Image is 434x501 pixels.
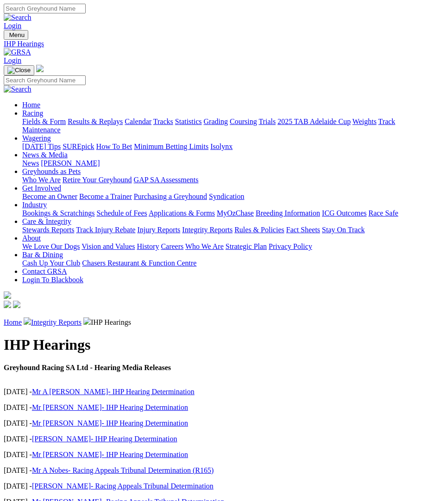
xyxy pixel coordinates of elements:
a: Statistics [175,118,202,125]
a: News & Media [22,151,68,159]
a: Login [4,56,21,64]
a: Syndication [209,192,244,200]
div: Industry [22,209,430,217]
img: Search [4,85,31,93]
div: Bar & Dining [22,259,430,267]
a: IHP Hearings [4,40,430,48]
img: chevron-right.svg [83,317,91,325]
span: Menu [9,31,25,38]
a: [PERSON_NAME] [41,159,100,167]
a: MyOzChase [217,209,254,217]
a: Wagering [22,134,51,142]
img: facebook.svg [4,301,11,308]
a: Track Maintenance [22,118,395,134]
a: Weights [352,118,377,125]
a: [PERSON_NAME]- IHP Hearing Determination [32,435,177,443]
a: Mr [PERSON_NAME]- IHP Hearing Determination [32,419,188,427]
a: Results & Replays [68,118,123,125]
div: Racing [22,118,430,134]
a: [PERSON_NAME]- Racing Appeals Tribunal Determination [32,482,214,490]
a: How To Bet [96,142,132,150]
a: Tracks [153,118,173,125]
img: twitter.svg [13,301,20,308]
a: Injury Reports [137,226,180,234]
a: Home [22,101,40,109]
a: Careers [161,242,183,250]
a: Mr A [PERSON_NAME]- IHP Hearing Determination [32,388,195,396]
a: Care & Integrity [22,217,71,225]
img: Close [7,67,31,74]
a: Chasers Restaurant & Function Centre [82,259,196,267]
a: SUREpick [63,142,94,150]
a: Login To Blackbook [22,276,83,284]
a: [DATE] Tips [22,142,61,150]
a: Greyhounds as Pets [22,167,81,175]
p: [DATE] - [4,388,430,396]
input: Search [4,75,86,85]
a: Coursing [230,118,257,125]
a: GAP SA Assessments [134,176,199,184]
a: Industry [22,201,47,209]
a: Schedule of Fees [96,209,147,217]
a: News [22,159,39,167]
p: [DATE] - [4,451,430,459]
a: Get Involved [22,184,61,192]
a: Strategic Plan [226,242,267,250]
a: Track Injury Rebate [76,226,135,234]
a: Integrity Reports [31,318,82,326]
div: Greyhounds as Pets [22,176,430,184]
a: Who We Are [185,242,224,250]
a: Integrity Reports [182,226,233,234]
a: Racing [22,109,43,117]
a: Stay On Track [322,226,365,234]
a: Grading [204,118,228,125]
img: Search [4,13,31,22]
a: Vision and Values [82,242,135,250]
a: 2025 TAB Adelaide Cup [277,118,351,125]
p: [DATE] - [4,466,430,475]
a: Fact Sheets [286,226,320,234]
p: [DATE] - [4,403,430,412]
a: Isolynx [210,142,233,150]
a: Become a Trainer [79,192,132,200]
a: Who We Are [22,176,61,184]
p: [DATE] - [4,419,430,427]
div: Care & Integrity [22,226,430,234]
h1: IHP Hearings [4,336,430,353]
img: logo-grsa-white.png [4,291,11,299]
a: Fields & Form [22,118,66,125]
p: [DATE] - [4,435,430,443]
a: Login [4,22,21,30]
p: [DATE] - [4,482,430,490]
p: IHP Hearings [4,317,430,327]
a: Calendar [125,118,151,125]
a: Trials [258,118,276,125]
a: Mr [PERSON_NAME]- IHP Hearing Determination [32,403,188,411]
a: Mr A Nobes- Racing Appeals Tribunal Determination (R165) [32,466,214,474]
a: Breeding Information [256,209,320,217]
a: Become an Owner [22,192,77,200]
a: ICG Outcomes [322,209,366,217]
img: logo-grsa-white.png [36,65,44,72]
a: We Love Our Dogs [22,242,80,250]
a: Bookings & Scratchings [22,209,94,217]
button: Toggle navigation [4,65,34,75]
img: chevron-right.svg [24,317,31,325]
a: Stewards Reports [22,226,74,234]
a: About [22,234,41,242]
input: Search [4,4,86,13]
a: Race Safe [368,209,398,217]
div: Wagering [22,142,430,151]
a: History [137,242,159,250]
a: Minimum Betting Limits [134,142,208,150]
div: About [22,242,430,251]
a: Applications & Forms [149,209,215,217]
a: Mr [PERSON_NAME]- IHP Hearing Determination [32,451,188,458]
button: Toggle navigation [4,30,28,40]
strong: Greyhound Racing SA Ltd - Hearing Media Releases [4,364,171,371]
a: Purchasing a Greyhound [134,192,207,200]
a: Rules & Policies [234,226,284,234]
a: Cash Up Your Club [22,259,80,267]
a: Bar & Dining [22,251,63,259]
